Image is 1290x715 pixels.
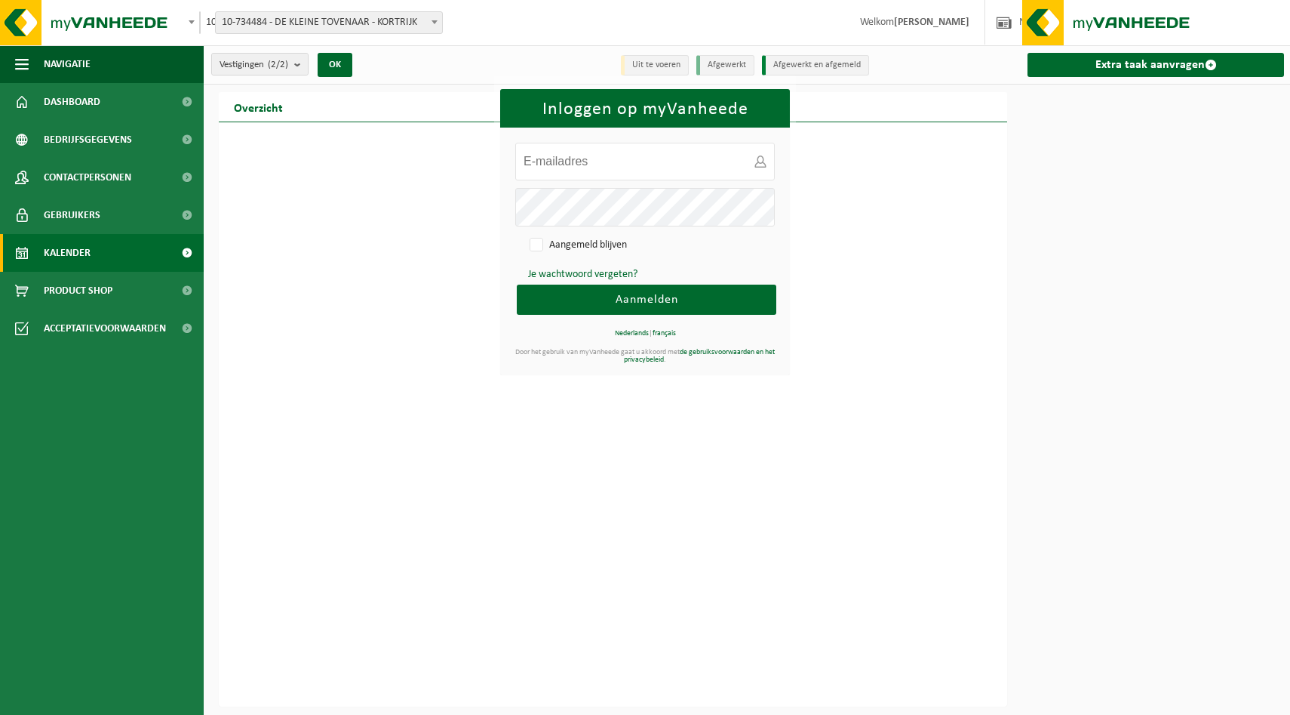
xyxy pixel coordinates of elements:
[44,234,91,272] span: Kalender
[527,234,637,257] label: Aangemeld blijven
[200,12,221,33] span: 10-734484 - DE KLEINE TOVENAAR - KORTRIJK
[615,329,649,337] a: Nederlands
[199,11,201,34] span: 10-734484 - DE KLEINE TOVENAAR - KORTRIJK
[44,45,91,83] span: Navigatie
[44,83,100,121] span: Dashboard
[624,348,775,364] a: de gebruiksvoorwaarden en het privacybeleid
[762,55,869,76] li: Afgewerkt en afgemeld
[216,12,442,33] span: 10-734484 - DE KLEINE TOVENAAR - KORTRIJK
[44,272,112,310] span: Product Shop
[696,55,754,76] li: Afgewerkt
[215,11,443,34] span: 10-734484 - DE KLEINE TOVENAAR - KORTRIJK
[44,159,131,196] span: Contactpersonen
[44,196,100,234] span: Gebruikers
[318,53,352,77] button: OK
[44,121,132,159] span: Bedrijfsgegevens
[616,294,678,306] span: Aanmelden
[44,310,166,347] span: Acceptatievoorwaarden
[219,92,298,122] h2: Overzicht
[500,349,790,364] div: Door het gebruik van myVanheede gaat u akkoord met .
[500,330,790,337] div: |
[653,329,676,337] a: français
[220,54,288,76] span: Vestigingen
[528,269,637,280] a: Je wachtwoord vergeten?
[268,60,288,69] count: (2/2)
[894,17,969,28] strong: [PERSON_NAME]
[517,285,776,315] button: Aanmelden
[515,143,775,180] input: E-mailadres
[211,53,309,76] button: Vestigingen(2/2)
[1027,53,1284,77] a: Extra taak aanvragen
[500,89,790,128] h1: Inloggen op myVanheede
[621,55,689,76] li: Uit te voeren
